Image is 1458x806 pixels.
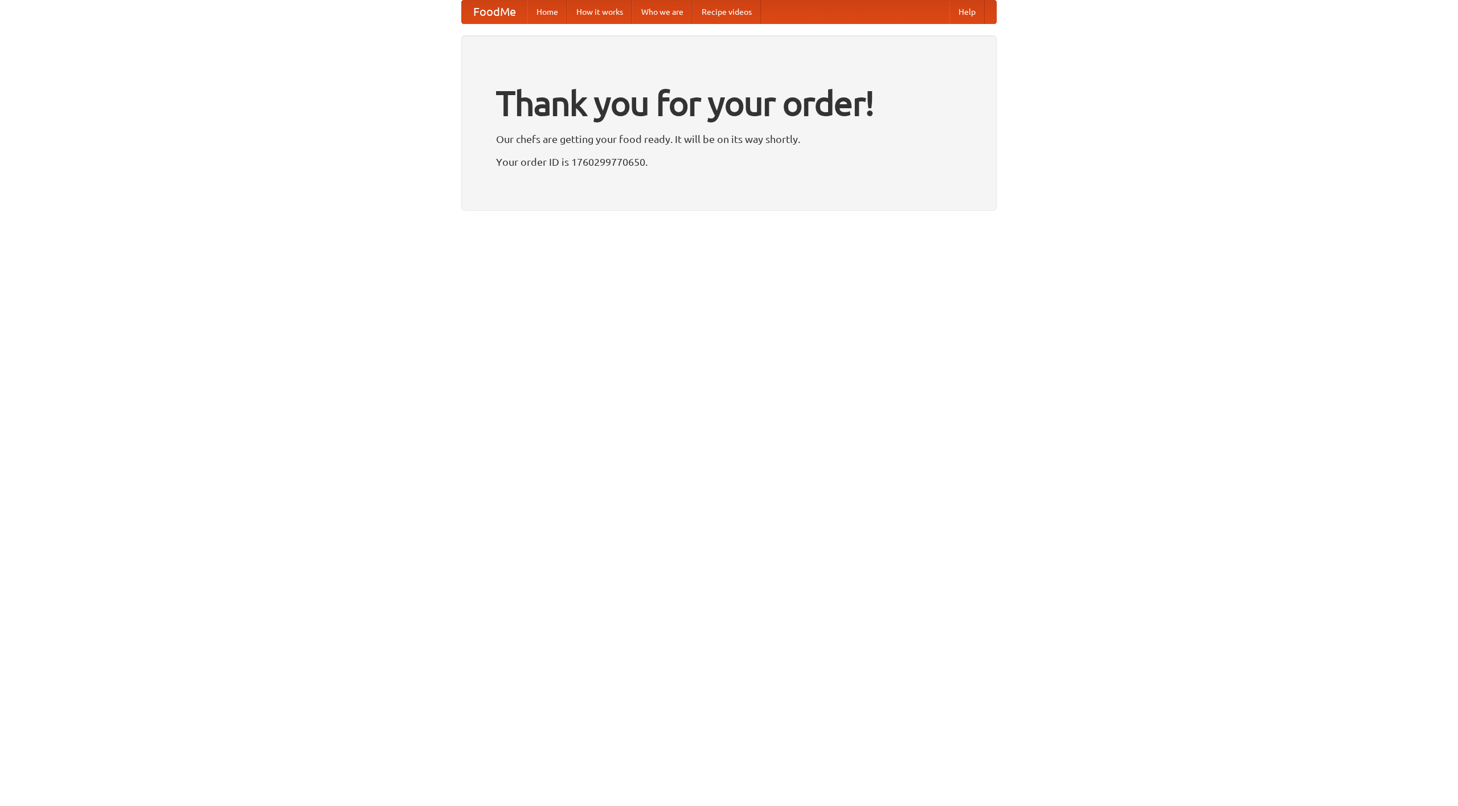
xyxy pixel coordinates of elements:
p: Your order ID is 1760299770650. [496,153,962,170]
p: Our chefs are getting your food ready. It will be on its way shortly. [496,130,962,148]
h1: Thank you for your order! [496,76,962,130]
a: Help [949,1,985,23]
a: Who we are [632,1,693,23]
a: Home [527,1,567,23]
a: Recipe videos [693,1,761,23]
a: FoodMe [462,1,527,23]
a: How it works [567,1,632,23]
